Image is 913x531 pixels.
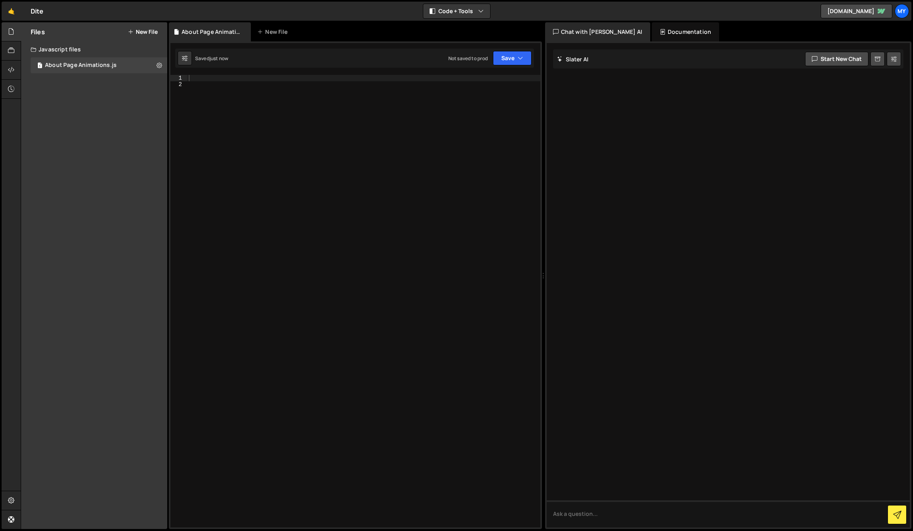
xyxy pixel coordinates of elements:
[895,4,909,18] a: My
[448,55,488,62] div: Not saved to prod
[31,57,167,73] div: 17264/47796.js
[31,6,44,16] div: Dite
[21,41,167,57] div: Javascript files
[170,75,187,81] div: 1
[257,28,291,36] div: New File
[209,55,228,62] div: just now
[2,2,21,21] a: 🤙
[557,55,589,63] h2: Slater AI
[195,55,228,62] div: Saved
[31,27,45,36] h2: Files
[493,51,532,65] button: Save
[45,62,117,69] div: About Page Animations.js
[128,29,158,35] button: New File
[37,63,42,69] span: 1
[652,22,719,41] div: Documentation
[821,4,892,18] a: [DOMAIN_NAME]
[182,28,241,36] div: About Page Animations.js
[170,81,187,88] div: 2
[805,52,868,66] button: Start new chat
[545,22,650,41] div: Chat with [PERSON_NAME] AI
[423,4,490,18] button: Code + Tools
